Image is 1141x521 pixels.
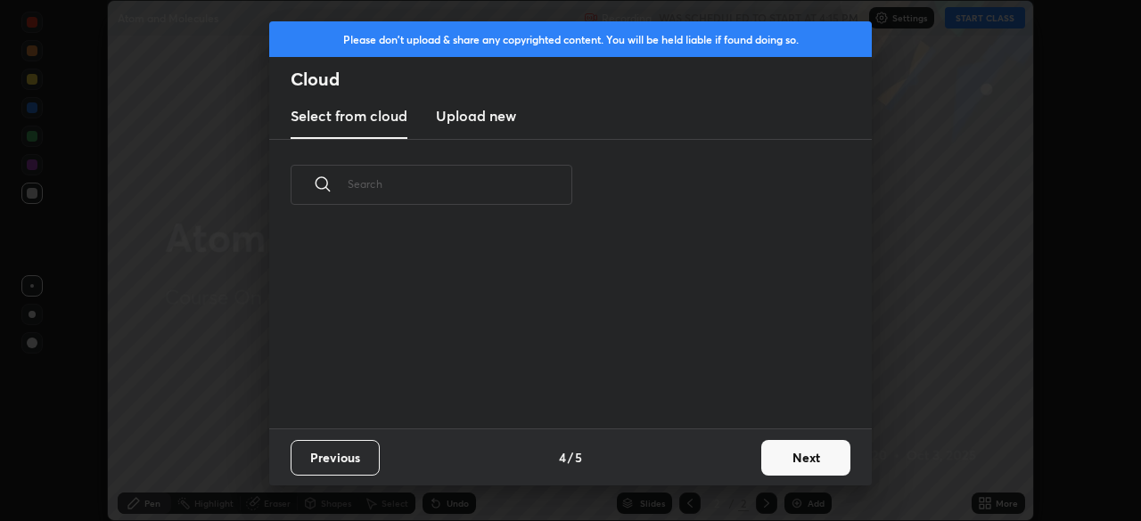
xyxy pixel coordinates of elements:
h4: 5 [575,448,582,467]
input: Search [348,146,572,222]
h4: / [568,448,573,467]
h3: Select from cloud [291,105,407,126]
h4: 4 [559,448,566,467]
div: Please don't upload & share any copyrighted content. You will be held liable if found doing so. [269,21,872,57]
button: Next [761,440,850,476]
h2: Cloud [291,68,872,91]
button: Previous [291,440,380,476]
h3: Upload new [436,105,516,126]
